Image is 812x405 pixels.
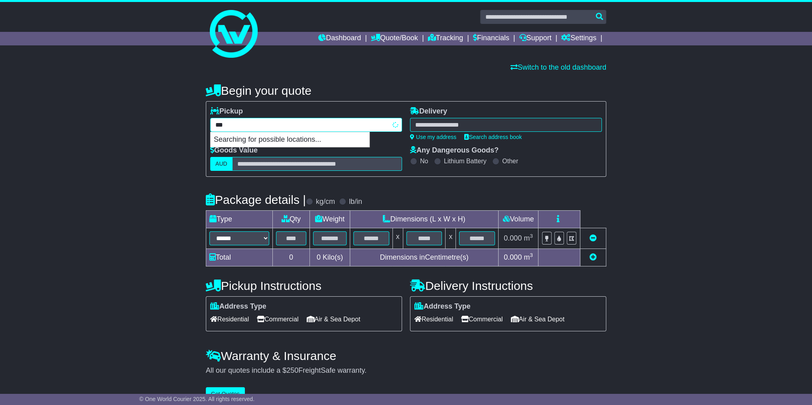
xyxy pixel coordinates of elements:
[307,313,361,325] span: Air & Sea Depot
[511,313,565,325] span: Air & Sea Depot
[392,228,403,249] td: x
[273,249,310,266] td: 0
[414,313,453,325] span: Residential
[210,313,249,325] span: Residential
[273,211,310,228] td: Qty
[502,157,518,165] label: Other
[410,279,606,292] h4: Delivery Instructions
[206,366,606,375] div: All our quotes include a $ FreightSafe warranty.
[139,396,254,402] span: © One World Courier 2025. All rights reserved.
[210,302,266,311] label: Address Type
[473,32,509,45] a: Financials
[589,253,597,261] a: Add new item
[464,134,522,140] a: Search address book
[318,32,361,45] a: Dashboard
[410,146,499,155] label: Any Dangerous Goods?
[498,211,538,228] td: Volume
[428,32,463,45] a: Tracking
[504,234,522,242] span: 0.000
[589,234,597,242] a: Remove this item
[310,211,350,228] td: Weight
[206,249,273,266] td: Total
[210,157,233,171] label: AUD
[317,253,321,261] span: 0
[257,313,298,325] span: Commercial
[444,157,487,165] label: Lithium Battery
[410,107,447,116] label: Delivery
[524,234,533,242] span: m
[461,313,503,325] span: Commercial
[316,198,335,206] label: kg/cm
[350,211,498,228] td: Dimensions (L x W x H)
[530,252,533,258] sup: 3
[206,279,402,292] h4: Pickup Instructions
[206,193,306,206] h4: Package details |
[286,366,298,374] span: 250
[561,32,596,45] a: Settings
[371,32,418,45] a: Quote/Book
[206,387,245,401] button: Get Quotes
[410,134,456,140] a: Use my address
[210,107,243,116] label: Pickup
[414,302,471,311] label: Address Type
[510,63,606,71] a: Switch to the old dashboard
[530,233,533,239] sup: 3
[210,118,402,132] typeahead: Please provide city
[420,157,428,165] label: No
[349,198,362,206] label: lb/in
[211,132,369,147] p: Searching for possible locations...
[519,32,552,45] a: Support
[206,211,273,228] td: Type
[310,249,350,266] td: Kilo(s)
[206,349,606,362] h4: Warranty & Insurance
[524,253,533,261] span: m
[445,228,456,249] td: x
[210,146,258,155] label: Goods Value
[206,84,606,97] h4: Begin your quote
[350,249,498,266] td: Dimensions in Centimetre(s)
[504,253,522,261] span: 0.000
